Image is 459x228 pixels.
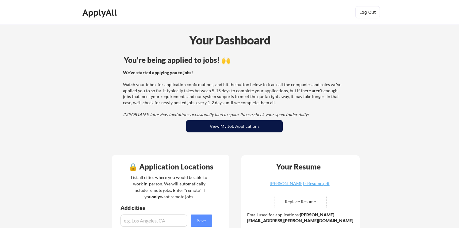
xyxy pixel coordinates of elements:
[151,194,160,199] strong: only
[247,212,353,223] strong: [PERSON_NAME][EMAIL_ADDRESS][PERSON_NAME][DOMAIN_NAME]
[124,56,345,64] div: You're being applied to jobs! 🙌
[263,181,336,186] div: [PERSON_NAME] - Resume.pdf
[127,174,211,200] div: List all cities where you would be able to work in-person. We will automatically include remote j...
[123,112,309,117] em: IMPORTANT: Interview invitations occasionally land in spam. Please check your spam folder daily!
[114,163,228,170] div: 🔒 Application Locations
[186,120,283,132] button: View My Job Applications
[123,70,344,118] div: Watch your inbox for application confirmations, and hit the button below to track all the compani...
[263,181,336,191] a: [PERSON_NAME] - Resume.pdf
[191,215,212,227] button: Save
[355,6,380,18] button: Log Out
[82,7,119,18] div: ApplyAll
[120,215,187,227] input: e.g. Los Angeles, CA
[120,205,214,211] div: Add cities
[268,163,329,170] div: Your Resume
[123,70,193,75] strong: We've started applying you to jobs!
[1,31,459,49] div: Your Dashboard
